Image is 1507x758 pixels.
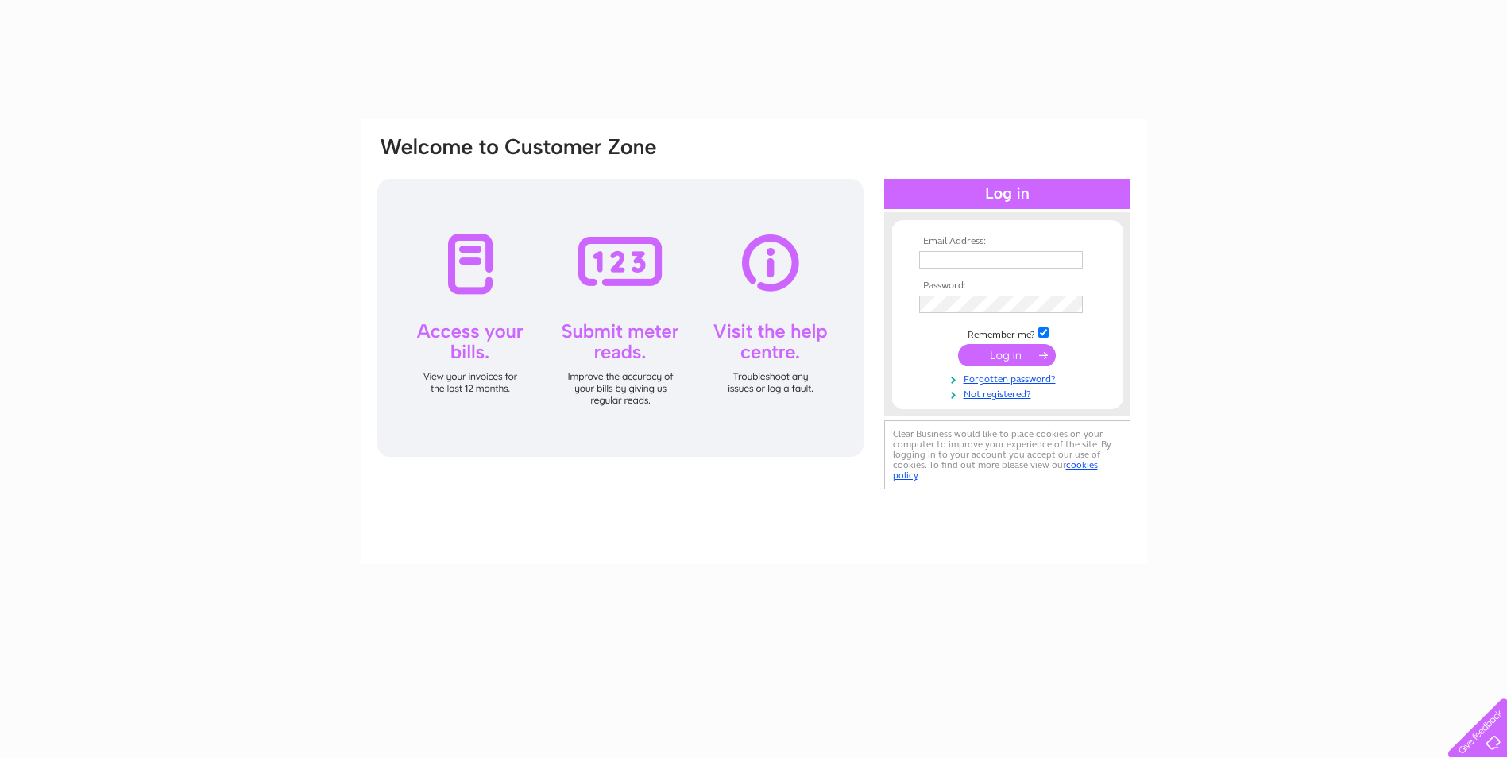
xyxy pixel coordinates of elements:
[915,325,1099,341] td: Remember me?
[915,280,1099,292] th: Password:
[919,370,1099,385] a: Forgotten password?
[884,420,1130,489] div: Clear Business would like to place cookies on your computer to improve your experience of the sit...
[893,459,1098,481] a: cookies policy
[919,385,1099,400] a: Not registered?
[915,236,1099,247] th: Email Address:
[958,344,1056,366] input: Submit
